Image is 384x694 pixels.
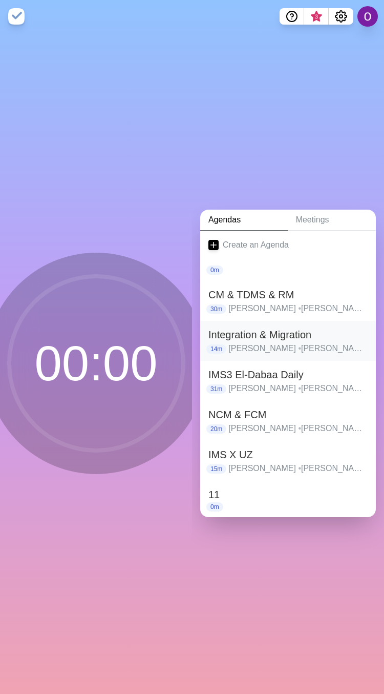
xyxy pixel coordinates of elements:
[298,384,301,393] span: •
[298,424,301,433] span: •
[208,367,368,382] h2: IMS3 El-Dabaa Daily
[206,384,226,394] p: 31m
[298,304,301,313] span: •
[200,210,288,231] a: Agendas
[206,424,226,434] p: 20m
[200,231,376,259] a: Create an Agenda
[304,8,329,25] button: What’s new
[8,8,25,25] img: timeblocks logo
[298,344,301,353] span: •
[280,8,304,25] button: Help
[206,304,226,314] p: 30m
[228,382,368,395] p: [PERSON_NAME] [PERSON_NAME] [PERSON_NAME] [PERSON_NAME] [PERSON_NAME] [PERSON_NAME] [PERSON_NAME]...
[206,344,226,354] p: 14m
[288,210,376,231] a: Meetings
[312,13,321,21] span: 3
[208,447,368,462] h2: IMS X UZ
[208,407,368,422] h2: NCM & FCM
[228,422,368,435] p: [PERSON_NAME] [PERSON_NAME] [PERSON_NAME] [PERSON_NAME] [PERSON_NAME] [PERSON_NAME] [PERSON_NAME]...
[228,302,368,315] p: [PERSON_NAME] [PERSON_NAME] [PERSON_NAME] [PERSON_NAME] [PERSON_NAME] [PERSON_NAME] [PERSON_NAME]...
[206,464,226,474] p: 15m
[298,464,301,473] span: •
[329,8,353,25] button: Settings
[228,462,368,475] p: [PERSON_NAME] [PERSON_NAME] [PERSON_NAME] [PERSON_NAME] [PERSON_NAME] [PERSON_NAME] [PERSON_NAME]...
[208,287,368,302] h2: CM & TDMS & RM
[206,502,223,512] p: 0m
[228,342,368,355] p: [PERSON_NAME] [PERSON_NAME] [PERSON_NAME] [PERSON_NAME] [PERSON_NAME] [PERSON_NAME] Q & A
[208,487,368,502] h2: 11
[208,327,368,342] h2: Integration & Migration
[206,266,223,275] p: 0m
